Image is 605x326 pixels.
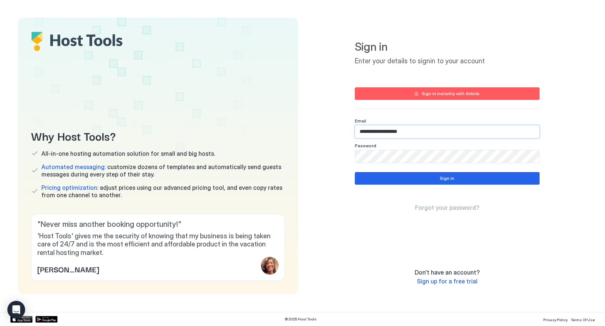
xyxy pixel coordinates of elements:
div: Sign in [440,175,454,182]
a: App Store [10,316,33,323]
span: Don't have an account? [415,269,480,276]
button: Sign in instantly with Airbnb [355,87,540,100]
div: Open Intercom Messenger [7,301,25,319]
a: Forgot your password? [415,204,479,212]
span: Password [355,143,376,148]
a: Privacy Policy [543,315,568,323]
span: adjust prices using our advanced pricing tool, and even copy rates from one channel to another. [41,184,285,199]
span: customize dozens of templates and automatically send guests messages during every step of their s... [41,163,285,178]
span: Sign in [355,40,540,54]
span: Email [355,118,366,124]
span: Automated messaging: [41,163,106,171]
span: Terms Of Use [571,317,595,322]
div: Sign in instantly with Airbnb [422,90,480,97]
span: Privacy Policy [543,317,568,322]
a: Terms Of Use [571,315,595,323]
button: Sign in [355,172,540,185]
span: Pricing optimization: [41,184,98,191]
span: 'Host Tools' gives me the security of knowing that my business is being taken care of 24/7 and is... [37,232,279,257]
span: " Never miss another booking opportunity! " [37,220,279,229]
a: Google Play Store [35,316,58,323]
input: Input Field [355,125,539,138]
span: Enter your details to signin to your account [355,57,540,65]
span: Why Host Tools? [31,127,285,144]
a: Sign up for a free trial [417,278,477,285]
input: Input Field [355,150,539,163]
span: [PERSON_NAME] [37,263,99,275]
div: profile [261,257,279,275]
span: © 2025 Host Tools [285,317,317,322]
span: All-in-one hosting automation solution for small and big hosts. [41,150,215,157]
